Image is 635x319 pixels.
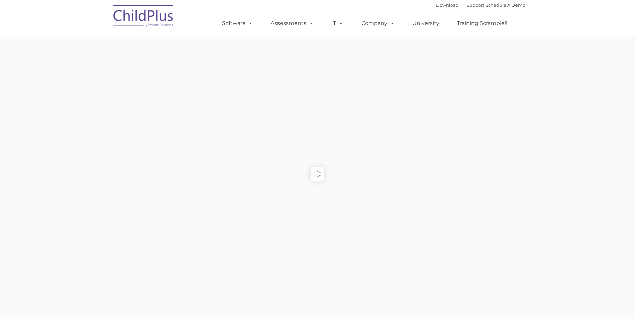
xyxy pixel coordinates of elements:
[110,0,177,34] img: ChildPlus by Procare Solutions
[467,2,484,8] a: Support
[450,17,514,30] a: Training Scramble!!
[406,17,446,30] a: University
[486,2,525,8] a: Schedule A Demo
[436,2,459,8] a: Download
[354,17,401,30] a: Company
[436,2,525,8] font: |
[264,17,320,30] a: Assessments
[215,17,260,30] a: Software
[325,17,350,30] a: IT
